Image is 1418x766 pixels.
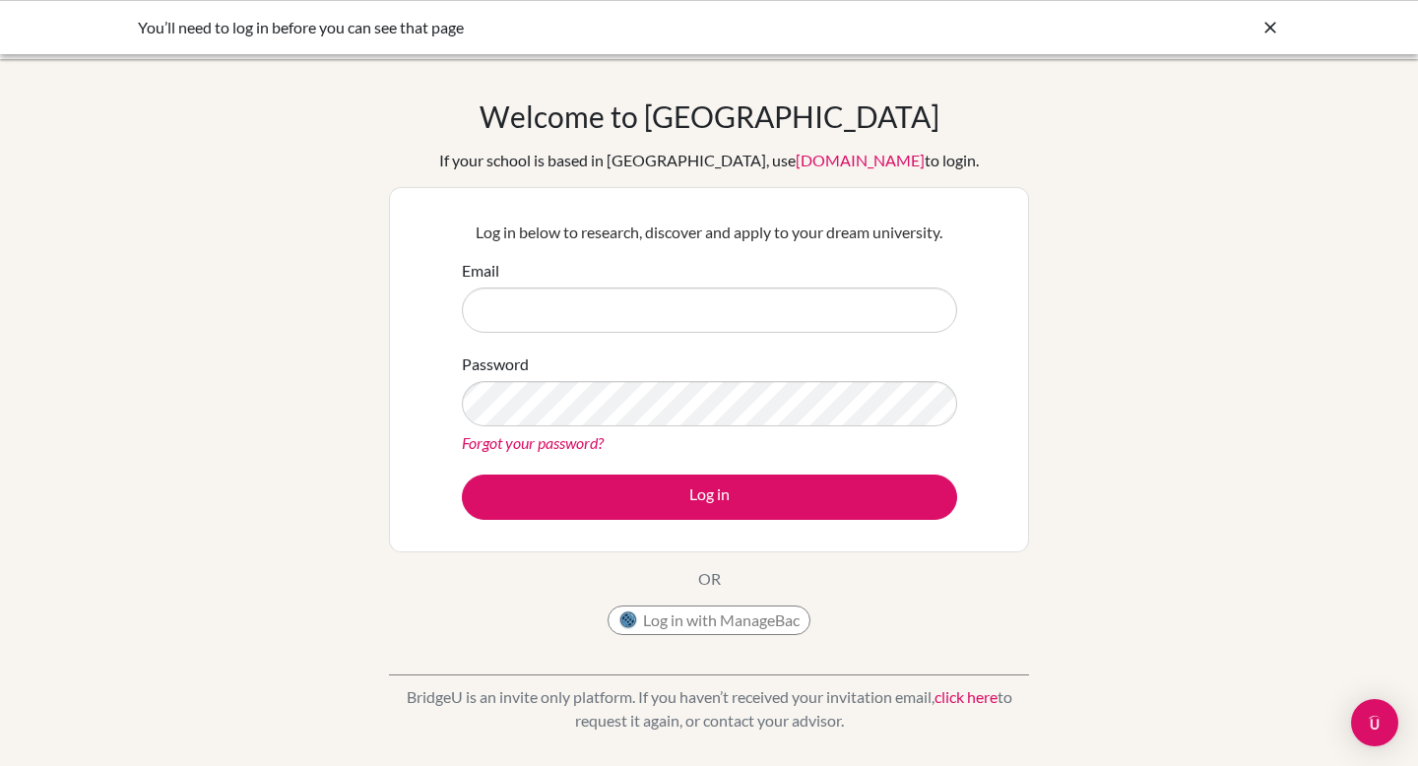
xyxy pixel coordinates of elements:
[698,567,721,591] p: OR
[608,606,810,635] button: Log in with ManageBac
[462,352,529,376] label: Password
[462,259,499,283] label: Email
[462,221,957,244] p: Log in below to research, discover and apply to your dream university.
[1351,699,1398,746] div: Open Intercom Messenger
[462,475,957,520] button: Log in
[389,685,1029,733] p: BridgeU is an invite only platform. If you haven’t received your invitation email, to request it ...
[462,433,604,452] a: Forgot your password?
[796,151,925,169] a: [DOMAIN_NAME]
[480,98,939,134] h1: Welcome to [GEOGRAPHIC_DATA]
[138,16,985,39] div: You’ll need to log in before you can see that page
[439,149,979,172] div: If your school is based in [GEOGRAPHIC_DATA], use to login.
[935,687,998,706] a: click here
